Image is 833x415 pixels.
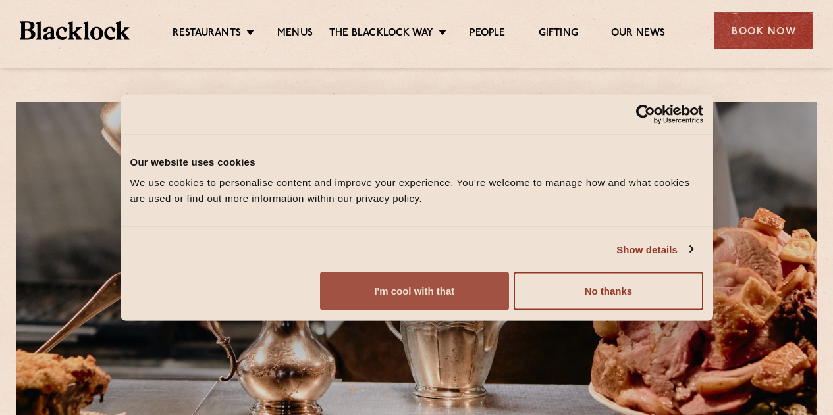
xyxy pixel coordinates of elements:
[616,241,693,257] a: Show details
[277,27,313,41] a: Menus
[130,154,703,170] div: Our website uses cookies
[714,12,813,49] div: Book Now
[588,104,703,124] a: Usercentrics Cookiebot - opens in a new window
[173,27,241,41] a: Restaurants
[611,27,666,41] a: Our News
[320,272,509,310] button: I'm cool with that
[539,27,578,41] a: Gifting
[20,21,130,39] img: BL_Textured_Logo-footer-cropped.svg
[470,27,505,41] a: People
[130,175,703,207] div: We use cookies to personalise content and improve your experience. You're welcome to manage how a...
[329,27,433,41] a: The Blacklock Way
[514,272,703,310] button: No thanks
